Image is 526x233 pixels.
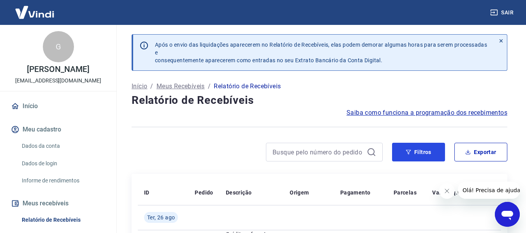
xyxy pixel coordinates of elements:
a: Início [132,82,147,91]
button: Meu cadastro [9,121,107,138]
img: Vindi [9,0,60,24]
button: Sair [489,5,517,20]
p: Pagamento [340,189,371,196]
iframe: Botão para abrir a janela de mensagens [495,202,520,227]
a: Meus Recebíveis [157,82,205,91]
span: Ter, 26 ago [147,214,175,221]
span: Olá! Precisa de ajuda? [5,5,65,12]
p: ID [144,189,150,196]
a: Dados de login [19,156,107,172]
button: Exportar [454,143,507,161]
p: / [208,82,211,91]
p: [PERSON_NAME] [27,65,89,74]
p: [EMAIL_ADDRESS][DOMAIN_NAME] [15,77,101,85]
a: Informe de rendimentos [19,173,107,189]
h4: Relatório de Recebíveis [132,93,507,108]
a: Relatório de Recebíveis [19,212,107,228]
a: Saiba como funciona a programação dos recebimentos [347,108,507,117]
a: Início [9,98,107,115]
p: Relatório de Recebíveis [214,82,281,91]
iframe: Fechar mensagem [439,183,455,199]
div: G [43,31,74,62]
p: Valor Líq. [432,189,457,196]
button: Filtros [392,143,445,161]
input: Busque pelo número do pedido [273,146,364,158]
button: Meus recebíveis [9,195,107,212]
iframe: Mensagem da empresa [458,182,520,199]
a: Dados da conta [19,138,107,154]
p: Origem [290,189,309,196]
p: Pedido [195,189,213,196]
p: Após o envio das liquidações aparecerem no Relatório de Recebíveis, elas podem demorar algumas ho... [155,41,489,64]
p: Descrição [226,189,252,196]
p: Parcelas [394,189,417,196]
p: / [150,82,153,91]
